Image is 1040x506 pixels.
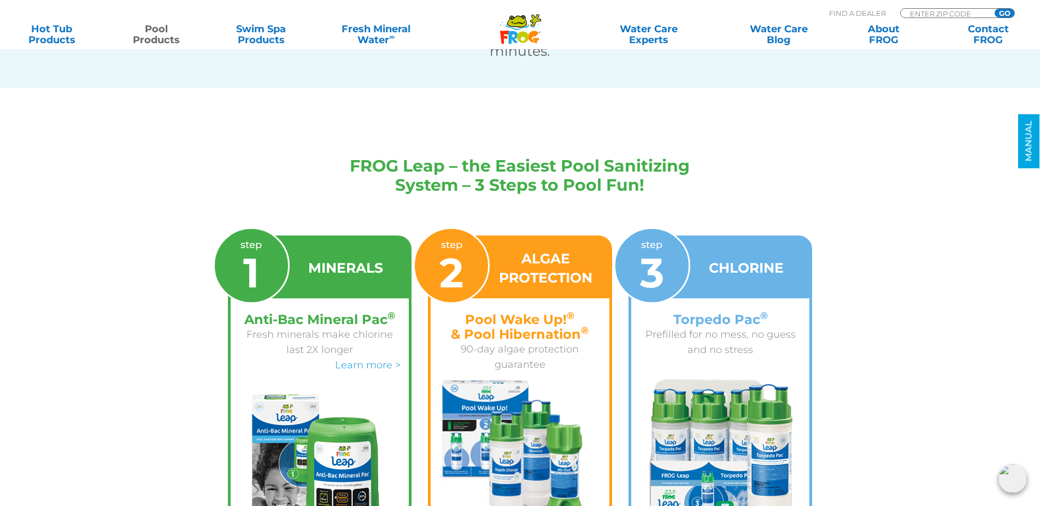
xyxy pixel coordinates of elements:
[325,23,427,45] a: Fresh MineralWater∞
[11,23,92,45] a: Hot TubProducts
[995,9,1014,17] input: GO
[581,325,589,337] sup: ®
[909,9,983,18] input: Zip Code Form
[738,23,820,45] a: Water CareBlog
[998,464,1027,493] img: openIcon
[640,248,664,298] span: 3
[640,237,664,293] p: step
[843,23,924,45] a: AboutFROG
[567,310,574,322] sup: ®
[387,310,395,322] sup: ®
[389,32,395,41] sup: ∞
[1018,114,1039,168] a: MANUAL
[439,237,463,293] p: step
[239,327,401,357] p: Fresh minerals make chlorine last 2X longer
[439,312,601,342] h4: Pool Wake Up! & Pool Hibernation
[240,237,262,293] p: step
[243,248,259,298] span: 1
[439,248,463,298] span: 2
[335,359,401,371] a: Learn more >
[709,258,784,278] h3: CHLORINE
[439,342,601,372] p: 90-day algae protection guarantee
[239,312,401,327] h4: Anti-Bac Mineral Pac
[116,23,197,45] a: PoolProducts
[308,258,383,278] h3: MINERALS
[583,23,715,45] a: Water CareExperts
[829,8,886,18] p: Find A Dealer
[948,23,1029,45] a: ContactFROG
[333,156,707,195] h2: FROG Leap – the Easiest Pool Sanitizing System – 3 Steps to Pool Fun!
[639,327,802,357] p: Prefilled for no mess, no guess and no stress
[639,312,802,327] h4: Torpedo Pac
[220,23,302,45] a: Swim SpaProducts
[760,310,768,322] sup: ®
[496,249,596,287] h3: ALGAE PROTECTION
